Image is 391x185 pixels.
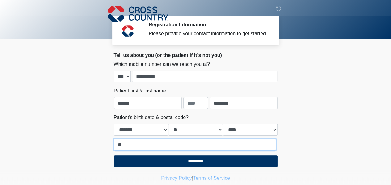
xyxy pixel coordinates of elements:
a: | [192,175,193,181]
div: Please provide your contact information to get started. [149,30,268,37]
label: Which mobile number can we reach you at? [114,61,210,68]
img: Cross Country Logo [108,5,169,23]
a: Privacy Policy [161,175,192,181]
label: Patient's birth date & postal code? [114,114,189,121]
a: Terms of Service [193,175,230,181]
h2: Tell us about you (or the patient if it's not you) [114,52,278,58]
img: Agent Avatar [118,22,137,40]
label: Patient first & last name: [114,87,167,95]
